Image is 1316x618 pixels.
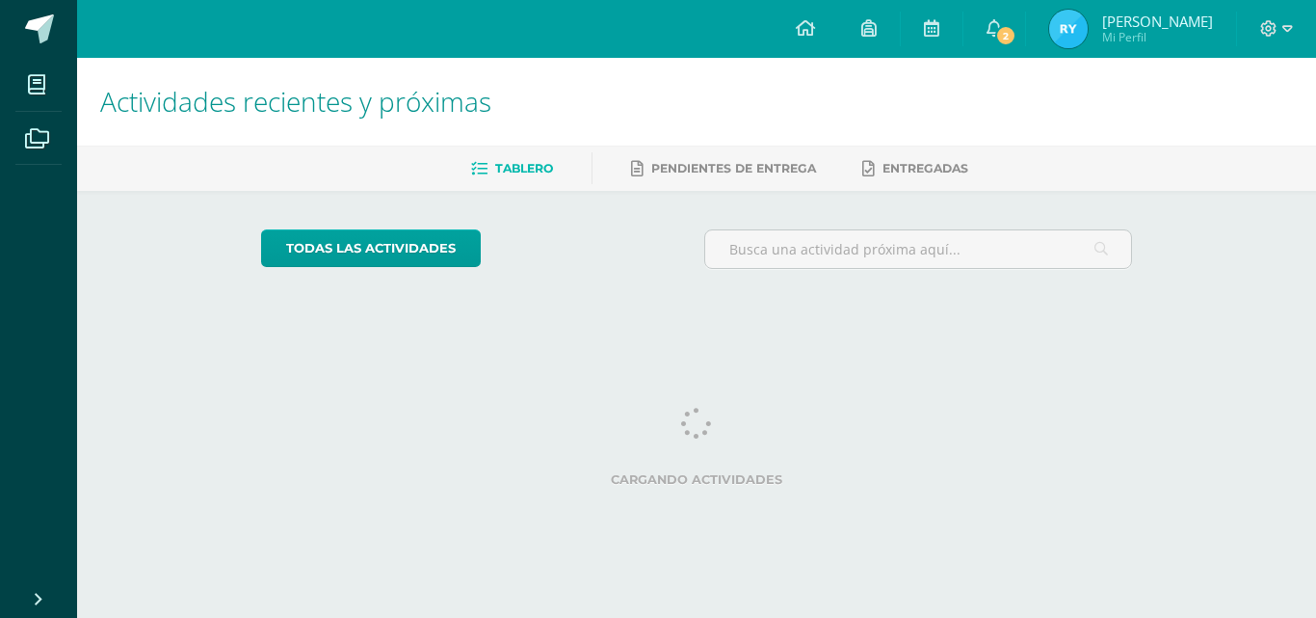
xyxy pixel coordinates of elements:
[471,153,553,184] a: Tablero
[651,161,816,175] span: Pendientes de entrega
[261,472,1133,487] label: Cargando actividades
[1102,12,1213,31] span: [PERSON_NAME]
[994,25,1015,46] span: 2
[495,161,553,175] span: Tablero
[882,161,968,175] span: Entregadas
[705,230,1132,268] input: Busca una actividad próxima aquí...
[100,83,491,120] span: Actividades recientes y próximas
[631,153,816,184] a: Pendientes de entrega
[261,229,481,267] a: todas las Actividades
[862,153,968,184] a: Entregadas
[1049,10,1088,48] img: 205517e5f2476895c4d85f1e4490c9f7.png
[1102,29,1213,45] span: Mi Perfil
